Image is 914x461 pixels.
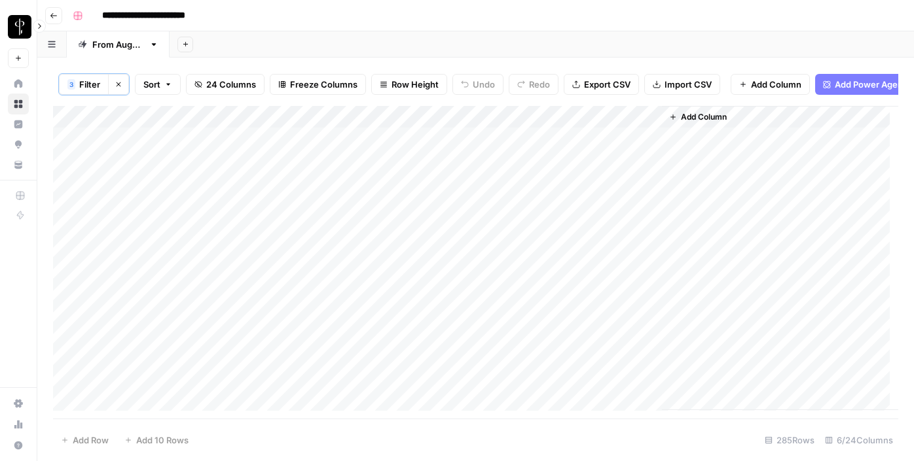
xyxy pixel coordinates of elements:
[815,74,914,95] button: Add Power Agent
[665,78,712,91] span: Import CSV
[8,435,29,456] button: Help + Support
[290,78,357,91] span: Freeze Columns
[143,78,160,91] span: Sort
[8,10,29,43] button: Workspace: LP Production Workloads
[8,73,29,94] a: Home
[664,109,732,126] button: Add Column
[135,74,181,95] button: Sort
[117,430,196,451] button: Add 10 Rows
[509,74,558,95] button: Redo
[53,430,117,451] button: Add Row
[67,79,75,90] div: 3
[473,78,495,91] span: Undo
[8,114,29,135] a: Insights
[820,430,898,451] div: 6/24 Columns
[392,78,439,91] span: Row Height
[564,74,639,95] button: Export CSV
[644,74,720,95] button: Import CSV
[69,79,73,90] span: 3
[8,15,31,39] img: LP Production Workloads Logo
[92,38,144,51] div: From [DATE]
[67,31,170,58] a: From [DATE]
[452,74,503,95] button: Undo
[8,94,29,114] a: Browse
[371,74,447,95] button: Row Height
[681,111,727,123] span: Add Column
[8,154,29,175] a: Your Data
[751,78,801,91] span: Add Column
[270,74,366,95] button: Freeze Columns
[73,434,109,447] span: Add Row
[79,78,100,91] span: Filter
[186,74,265,95] button: 24 Columns
[759,430,820,451] div: 285 Rows
[8,393,29,414] a: Settings
[731,74,810,95] button: Add Column
[584,78,631,91] span: Export CSV
[206,78,256,91] span: 24 Columns
[835,78,906,91] span: Add Power Agent
[529,78,550,91] span: Redo
[59,74,108,95] button: 3Filter
[136,434,189,447] span: Add 10 Rows
[8,134,29,155] a: Opportunities
[8,414,29,435] a: Usage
